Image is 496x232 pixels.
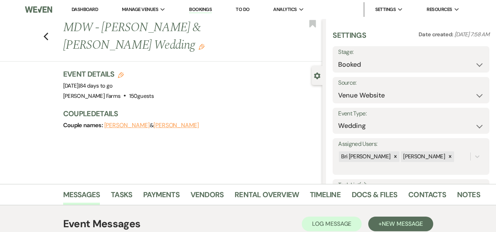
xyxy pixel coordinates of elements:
[63,108,315,119] h3: Couple Details
[338,47,484,58] label: Stage:
[338,139,484,150] label: Assigned Users:
[338,180,484,191] label: Task List(s):
[375,6,396,13] span: Settings
[339,151,391,162] div: Bri [PERSON_NAME]
[111,189,132,205] a: Tasks
[63,216,141,232] h1: Event Messages
[368,217,433,231] button: +New Message
[129,92,154,100] span: 150 guests
[408,189,446,205] a: Contacts
[333,30,366,46] h3: Settings
[63,82,113,89] span: [DATE]
[153,122,199,128] button: [PERSON_NAME]
[427,6,452,13] span: Resources
[382,220,423,228] span: New Message
[338,78,484,88] label: Source:
[455,31,489,38] span: [DATE] 7:58 AM
[419,31,455,38] span: Date created:
[314,72,321,79] button: Close lead details
[352,189,397,205] a: Docs & Files
[401,151,446,162] div: [PERSON_NAME]
[122,6,158,13] span: Manage Venues
[104,122,199,129] span: &
[72,6,98,12] a: Dashboard
[236,6,249,12] a: To Do
[302,217,362,231] button: Log Message
[25,2,53,17] img: Weven Logo
[63,189,100,205] a: Messages
[104,122,150,128] button: [PERSON_NAME]
[63,121,104,129] span: Couple names:
[273,6,297,13] span: Analytics
[235,189,299,205] a: Rental Overview
[338,108,484,119] label: Event Type:
[143,189,180,205] a: Payments
[191,189,224,205] a: Vendors
[79,82,113,89] span: |
[312,220,351,228] span: Log Message
[63,69,154,79] h3: Event Details
[80,82,113,89] span: 84 days to go
[189,6,212,13] a: Bookings
[63,92,121,100] span: [PERSON_NAME] Farms
[63,19,268,54] h1: MDW - [PERSON_NAME] & [PERSON_NAME] Wedding
[199,43,204,50] button: Edit
[457,189,480,205] a: Notes
[310,189,341,205] a: Timeline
